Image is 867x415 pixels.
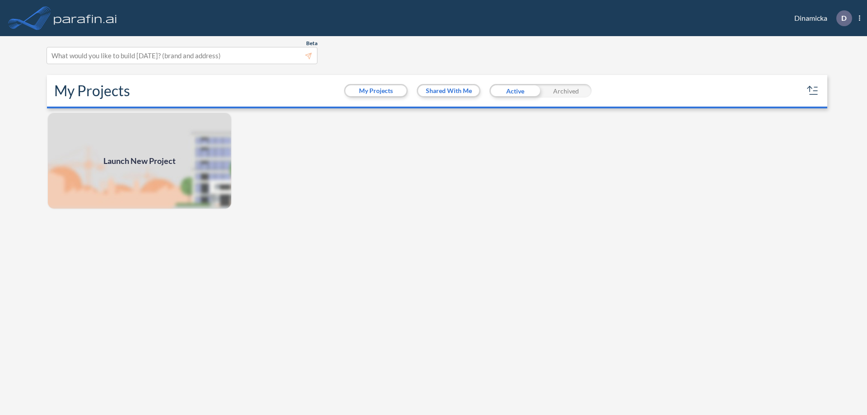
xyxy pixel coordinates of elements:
[52,9,119,27] img: logo
[489,84,541,98] div: Active
[841,14,847,22] p: D
[306,40,317,47] span: Beta
[541,84,592,98] div: Archived
[418,85,479,96] button: Shared With Me
[47,112,232,210] a: Launch New Project
[806,84,820,98] button: sort
[103,155,176,167] span: Launch New Project
[54,82,130,99] h2: My Projects
[781,10,860,26] div: Dinamicka
[345,85,406,96] button: My Projects
[47,112,232,210] img: add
